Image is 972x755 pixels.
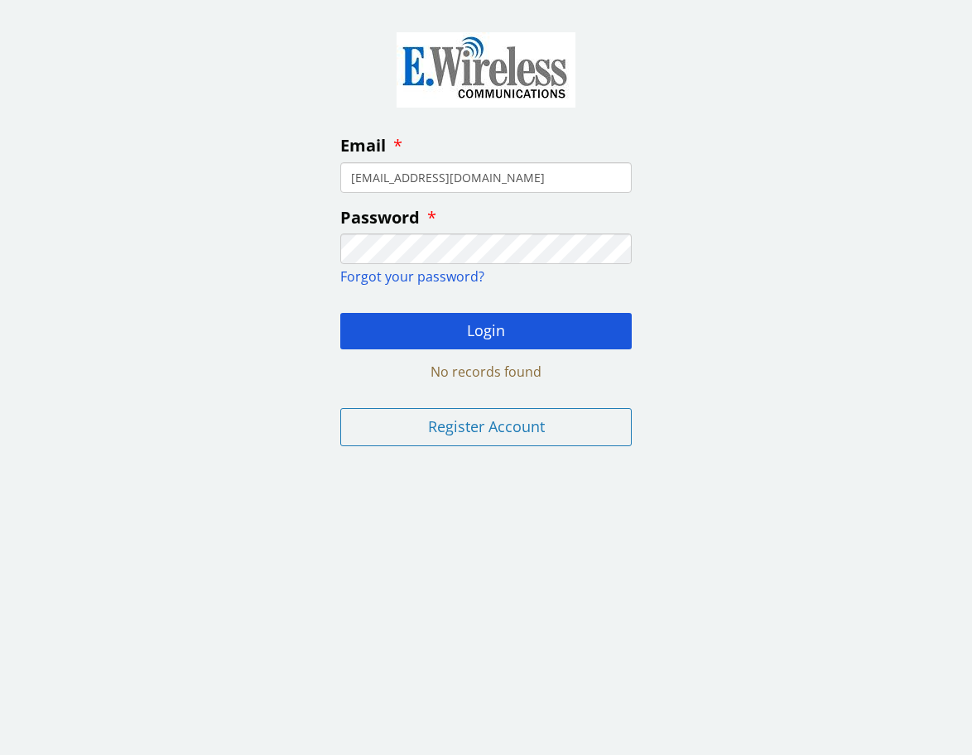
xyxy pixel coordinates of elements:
span: Email [340,134,386,156]
div: No records found [340,363,632,382]
button: Login [340,313,632,349]
span: Password [340,206,420,228]
a: Forgot your password? [340,267,484,286]
button: Register Account [340,408,632,446]
input: enter your email address [340,162,632,193]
